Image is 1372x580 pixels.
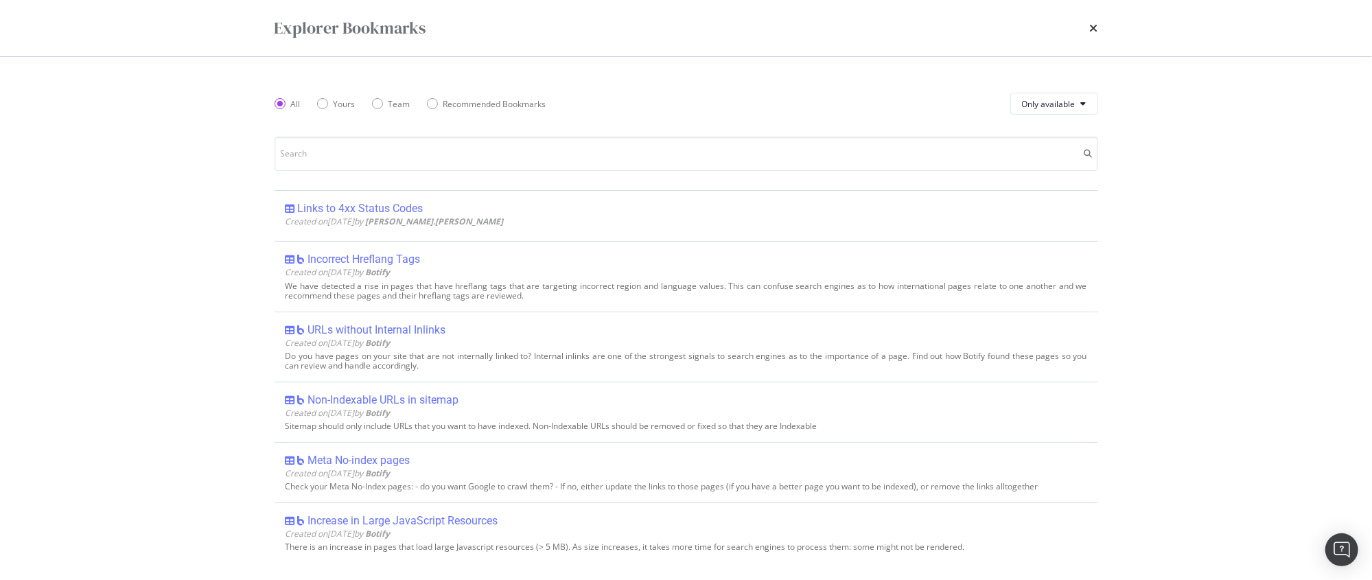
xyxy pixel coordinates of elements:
[372,98,410,110] div: Team
[286,216,504,227] span: Created on [DATE] by
[1325,533,1358,566] div: Open Intercom Messenger
[286,467,391,479] span: Created on [DATE] by
[286,351,1087,371] div: Do you have pages on your site that are not internally linked to? Internal inlinks are one of the...
[317,98,356,110] div: Yours
[286,407,391,419] span: Created on [DATE] by
[308,253,421,266] div: Incorrect Hreflang Tags
[308,323,446,337] div: URLs without Internal Inlinks
[443,98,546,110] div: Recommended Bookmarks
[275,137,1098,171] input: Search
[1022,98,1075,110] span: Only available
[286,542,1087,552] div: There is an increase in pages that load large Javascript resources (> 5 MB). As size increases, i...
[286,266,391,278] span: Created on [DATE] by
[275,16,426,40] div: Explorer Bookmarks
[366,337,391,349] b: Botify
[366,216,504,227] b: [PERSON_NAME].[PERSON_NAME]
[286,281,1087,301] div: We have detected a rise in pages that have hreflang tags that are targeting incorrect region and ...
[366,266,391,278] b: Botify
[286,482,1087,491] div: Check your Meta No-Index pages: - do you want Google to crawl them? - If no, either update the li...
[366,467,391,479] b: Botify
[291,98,301,110] div: All
[286,337,391,349] span: Created on [DATE] by
[1010,93,1098,115] button: Only available
[388,98,410,110] div: Team
[298,202,423,216] div: Links to 4xx Status Codes
[275,98,301,110] div: All
[1090,16,1098,40] div: times
[427,98,546,110] div: Recommended Bookmarks
[366,528,391,540] b: Botify
[286,421,1087,431] div: Sitemap should only include URLs that you want to have indexed. Non-Indexable URLs should be remo...
[366,407,391,419] b: Botify
[308,514,498,528] div: Increase in Large JavaScript Resources
[334,98,356,110] div: Yours
[308,393,459,407] div: Non-Indexable URLs in sitemap
[286,528,391,540] span: Created on [DATE] by
[308,454,410,467] div: Meta No-index pages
